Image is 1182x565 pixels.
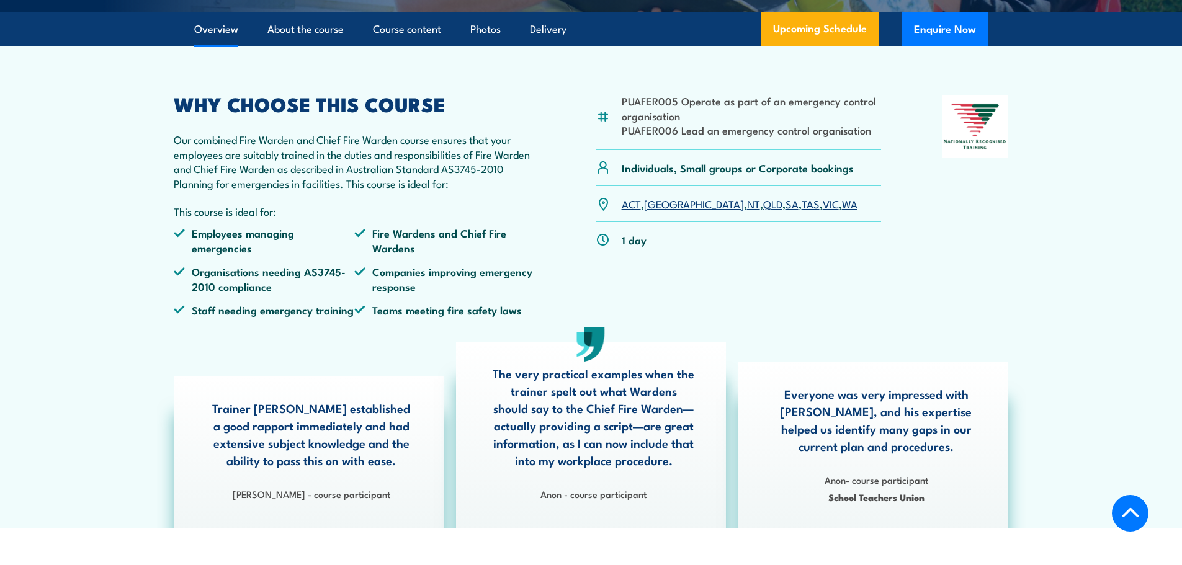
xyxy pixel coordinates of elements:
[842,196,857,211] a: WA
[267,13,344,46] a: About the course
[902,12,988,46] button: Enquire Now
[210,399,413,469] p: Trainer [PERSON_NAME] established a good rapport immediately and had extensive subject knowledge ...
[354,226,535,255] li: Fire Wardens and Chief Fire Wardens
[825,473,928,486] strong: Anon- course participant
[823,196,839,211] a: VIC
[470,13,501,46] a: Photos
[540,487,647,500] strong: Anon - course participant
[174,264,355,293] li: Organisations needing AS3745-2010 compliance
[174,132,536,190] p: Our combined Fire Warden and Chief Fire Warden course ensures that your employees are suitably tr...
[194,13,238,46] a: Overview
[233,487,390,500] strong: [PERSON_NAME] - course participant
[174,204,536,218] p: This course is ideal for:
[174,226,355,255] li: Employees managing emergencies
[354,264,535,293] li: Companies improving emergency response
[622,94,882,123] li: PUAFER005 Operate as part of an emergency control organisation
[644,196,744,211] a: [GEOGRAPHIC_DATA]
[174,303,355,317] li: Staff needing emergency training
[622,123,882,137] li: PUAFER006 Lead an emergency control organisation
[763,196,782,211] a: QLD
[493,365,695,469] p: The very practical examples when the trainer spelt out what Wardens should say to the Chief Fire ...
[775,490,977,504] span: School Teachers Union
[174,95,536,112] h2: WHY CHOOSE THIS COURSE
[761,12,879,46] a: Upcoming Schedule
[802,196,820,211] a: TAS
[747,196,760,211] a: NT
[354,303,535,317] li: Teams meeting fire safety laws
[373,13,441,46] a: Course content
[622,233,647,247] p: 1 day
[530,13,566,46] a: Delivery
[942,95,1009,158] img: Nationally Recognised Training logo.
[622,161,854,175] p: Individuals, Small groups or Corporate bookings
[622,196,641,211] a: ACT
[775,385,977,455] p: Everyone was very impressed with [PERSON_NAME], and his expertise helped us identify many gaps in...
[622,197,857,211] p: , , , , , , ,
[786,196,799,211] a: SA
